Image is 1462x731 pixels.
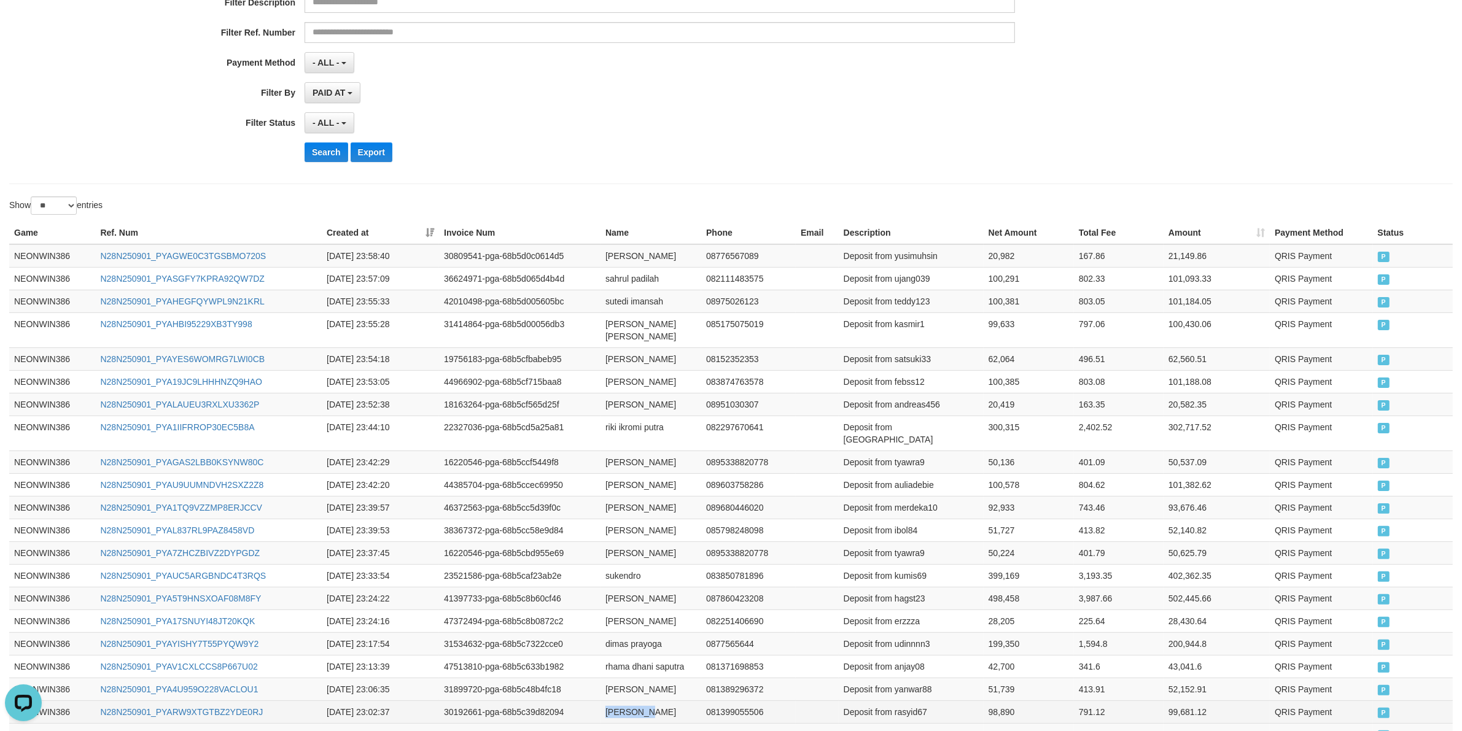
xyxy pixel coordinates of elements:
[439,632,601,655] td: 31534632-pga-68b5c7322cce0
[439,312,601,347] td: 31414864-pga-68b5d00056db3
[1378,320,1390,330] span: PAID
[1164,564,1270,587] td: 402,362.35
[984,416,1074,451] td: 300,315
[1378,355,1390,365] span: PAID
[100,639,259,649] a: N28N250901_PYAYISHY7T55PYQW9Y2
[839,609,984,632] td: Deposit from erzzza
[1074,451,1164,473] td: 401.09
[701,312,796,347] td: 085175075019
[100,400,259,409] a: N28N250901_PYALAUEU3RXLXU3362P
[439,290,601,312] td: 42010498-pga-68b5d005605bc
[984,519,1074,541] td: 51,727
[1074,416,1164,451] td: 2,402.52
[1378,377,1390,388] span: PAID
[322,347,439,370] td: [DATE] 23:54:18
[1270,347,1372,370] td: QRIS Payment
[601,678,701,700] td: [PERSON_NAME]
[322,312,439,347] td: [DATE] 23:55:28
[701,541,796,564] td: 0895338820778
[1074,370,1164,393] td: 803.08
[1270,632,1372,655] td: QRIS Payment
[439,347,601,370] td: 19756183-pga-68b5cfbabeb95
[322,609,439,632] td: [DATE] 23:24:16
[1378,526,1390,536] span: PAID
[1164,312,1270,347] td: 100,430.06
[839,564,984,587] td: Deposit from kumis69
[322,496,439,519] td: [DATE] 23:39:57
[1074,473,1164,496] td: 804.62
[305,112,354,133] button: - ALL -
[1378,594,1390,605] span: PAID
[439,393,601,416] td: 18163264-pga-68b5cf565d25f
[1270,700,1372,723] td: QRIS Payment
[9,222,95,244] th: Game
[601,541,701,564] td: [PERSON_NAME]
[439,267,601,290] td: 36624971-pga-68b5d065d4b4d
[984,451,1074,473] td: 50,136
[305,82,360,103] button: PAID AT
[322,632,439,655] td: [DATE] 23:17:54
[701,519,796,541] td: 085798248098
[439,244,601,268] td: 30809541-pga-68b5d0c0614d5
[1074,587,1164,609] td: 3,987.66
[984,267,1074,290] td: 100,291
[439,370,601,393] td: 44966902-pga-68b5cf715baa8
[701,451,796,473] td: 0895338820778
[701,496,796,519] td: 089680446020
[1164,587,1270,609] td: 502,445.66
[100,684,258,694] a: N28N250901_PYA4U959O228VACLOU1
[701,347,796,370] td: 08152352353
[9,393,95,416] td: NEONWIN386
[100,480,263,490] a: N28N250901_PYAU9UUMNDVH2SXZ2Z8
[984,632,1074,655] td: 199,350
[839,312,984,347] td: Deposit from kasmir1
[439,655,601,678] td: 47513810-pga-68b5c633b1982
[1270,393,1372,416] td: QRIS Payment
[9,244,95,268] td: NEONWIN386
[701,564,796,587] td: 083850781896
[984,370,1074,393] td: 100,385
[322,519,439,541] td: [DATE] 23:39:53
[601,370,701,393] td: [PERSON_NAME]
[601,451,701,473] td: [PERSON_NAME]
[601,564,701,587] td: sukendro
[601,416,701,451] td: riki ikromi putra
[1164,244,1270,268] td: 21,149.86
[9,609,95,632] td: NEONWIN386
[839,655,984,678] td: Deposit from anjay08
[1164,416,1270,451] td: 302,717.52
[1270,473,1372,496] td: QRIS Payment
[1270,496,1372,519] td: QRIS Payment
[839,370,984,393] td: Deposit from febss12
[701,370,796,393] td: 083874763578
[1378,481,1390,491] span: PAID
[9,196,103,215] label: Show entries
[839,451,984,473] td: Deposit from tyawra9
[701,290,796,312] td: 08975026123
[1164,290,1270,312] td: 101,184.05
[984,290,1074,312] td: 100,381
[1270,451,1372,473] td: QRIS Payment
[1164,496,1270,519] td: 93,676.46
[601,267,701,290] td: sahrul padilah
[95,222,322,244] th: Ref. Num
[322,564,439,587] td: [DATE] 23:33:54
[1164,632,1270,655] td: 200,944.8
[322,393,439,416] td: [DATE] 23:52:38
[1164,541,1270,564] td: 50,625.79
[601,312,701,347] td: [PERSON_NAME] [PERSON_NAME]
[701,655,796,678] td: 081371698853
[100,354,265,364] a: N28N250901_PYAYES6WOMRG7LWI0CB
[9,655,95,678] td: NEONWIN386
[1270,290,1372,312] td: QRIS Payment
[1270,541,1372,564] td: QRIS Payment
[839,632,984,655] td: Deposit from udinnnn3
[313,118,340,128] span: - ALL -
[984,609,1074,632] td: 28,205
[100,662,257,671] a: N28N250901_PYAV1CXLCCS8P667U02
[322,222,439,244] th: Created at: activate to sort column ascending
[1378,400,1390,411] span: PAID
[839,496,984,519] td: Deposit from merdeka10
[701,393,796,416] td: 08951030307
[1378,458,1390,468] span: PAID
